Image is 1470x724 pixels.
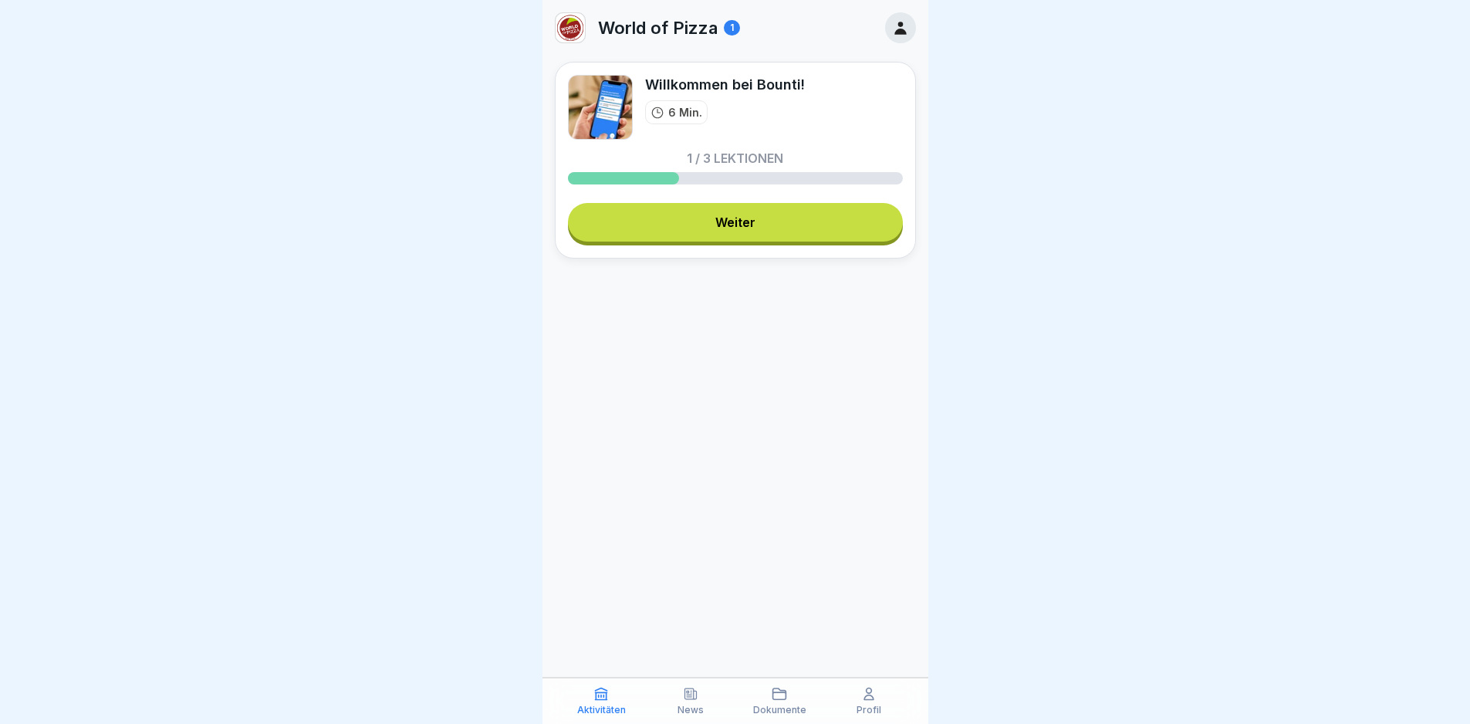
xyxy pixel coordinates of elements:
p: Profil [857,705,881,716]
p: 1 / 3 Lektionen [687,152,783,164]
p: World of Pizza [598,18,718,38]
img: wpjn4gtn6o310phqx1r289if.png [556,13,585,42]
a: Weiter [568,203,903,242]
p: 6 Min. [668,104,702,120]
img: qtrc0fztszvwqdbgkr2zzb4e.png [568,75,633,140]
p: Aktivitäten [577,705,626,716]
p: Dokumente [753,705,806,716]
div: Willkommen bei Bounti! [645,75,805,94]
div: 1 [724,20,740,36]
p: News [678,705,704,716]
